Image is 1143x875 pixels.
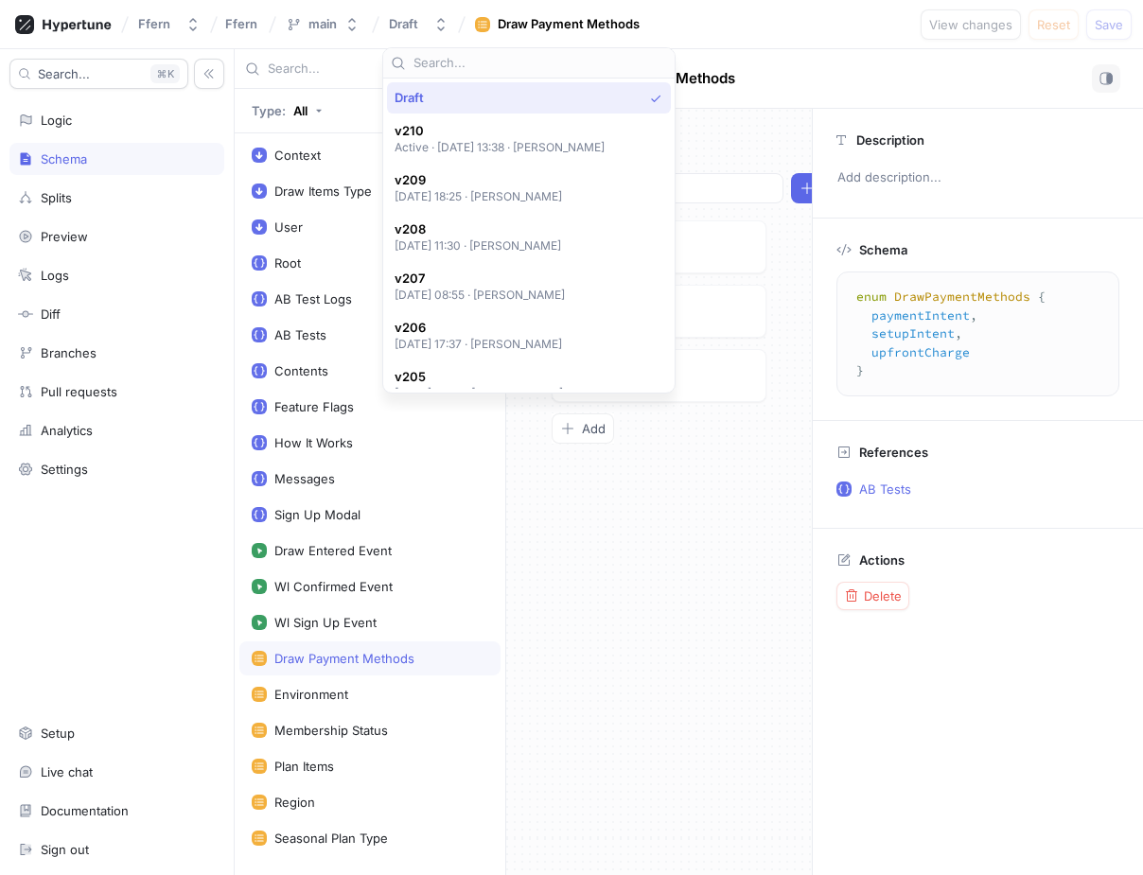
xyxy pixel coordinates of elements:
button: AB Tests [829,474,1119,504]
div: K [150,64,180,83]
div: Contents [274,363,328,378]
span: Search... [38,68,90,79]
div: User [274,219,303,235]
button: main [278,9,367,40]
span: v208 [395,221,562,237]
p: Active ‧ [DATE] 13:38 ‧ [PERSON_NAME] [395,139,606,155]
span: Draft [395,90,424,106]
p: Type: [252,105,286,117]
div: AB Test Logs [274,291,352,306]
div: AB Tests [274,327,326,342]
div: Root [274,255,301,271]
a: Documentation [9,795,224,827]
div: Settings [41,462,88,477]
input: Search... [268,60,470,79]
div: Pull requests [41,384,117,399]
div: Diff [41,306,61,322]
p: AB Tests [859,481,911,497]
button: Type: All [245,96,329,126]
button: Delete [836,582,909,610]
button: Save [1086,9,1132,40]
div: All [293,105,308,117]
p: [DATE] 08:55 ‧ [PERSON_NAME] [395,287,566,303]
input: Search... [413,54,667,73]
p: [DATE] 18:25 ‧ [PERSON_NAME] [395,188,563,204]
div: How It Works [274,435,353,450]
div: Environment [274,687,348,702]
span: Reset [1037,19,1070,30]
div: Branches [41,345,97,360]
button: View changes [921,9,1021,40]
p: [DATE] 17:49 ‧ [PERSON_NAME] [395,385,564,401]
div: Setup [41,726,75,741]
p: Description [856,132,924,148]
div: Sign Up Modal [274,507,360,522]
span: v209 [395,172,563,188]
span: Add [582,423,606,434]
div: Splits [41,190,72,205]
div: Logs [41,268,69,283]
p: [DATE] 17:37 ‧ [PERSON_NAME] [395,336,563,352]
div: Feature Flags [274,399,354,414]
button: Draft [381,9,456,40]
button: Search...K [9,59,188,89]
div: Region [274,795,315,810]
span: Ffern [225,17,257,30]
p: Actions [859,552,905,568]
div: Context [274,148,321,163]
button: Add [791,173,853,203]
textarea: enum DrawPaymentMethods { paymentIntent, setupIntent, upfrontCharge } [845,280,1111,388]
div: Live chat [41,764,93,779]
div: main [308,16,337,32]
p: References [859,445,928,460]
p: Add description... [829,162,1127,194]
span: v205 [395,369,564,385]
div: Ffern [138,16,170,32]
div: Seasonal Plan Type [274,831,388,846]
button: Add [552,413,614,444]
div: Draw Items Type [274,184,372,199]
div: Documentation [41,803,129,818]
div: Draw Payment Methods [498,15,640,34]
button: Ffern [131,9,208,40]
div: Schema [41,151,87,166]
div: Draft [389,16,418,32]
p: Schema [859,242,907,257]
div: Preview [41,229,88,244]
div: Logic [41,113,72,128]
span: v207 [395,271,566,287]
div: Plan Items [274,759,334,774]
div: Sign out [41,842,89,857]
div: Wl Confirmed Event [274,579,393,594]
div: Draw Entered Event [274,543,392,558]
div: Draw Payment Methods [274,651,414,666]
p: [DATE] 11:30 ‧ [PERSON_NAME] [395,237,562,254]
div: Messages [274,471,335,486]
div: Membership Status [274,723,388,738]
div: Analytics [41,423,93,438]
button: Reset [1029,9,1079,40]
span: v206 [395,320,563,336]
span: Save [1095,19,1123,30]
span: View changes [929,19,1012,30]
span: v210 [395,123,606,139]
span: Delete [864,590,902,602]
div: Wl Sign Up Event [274,615,377,630]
